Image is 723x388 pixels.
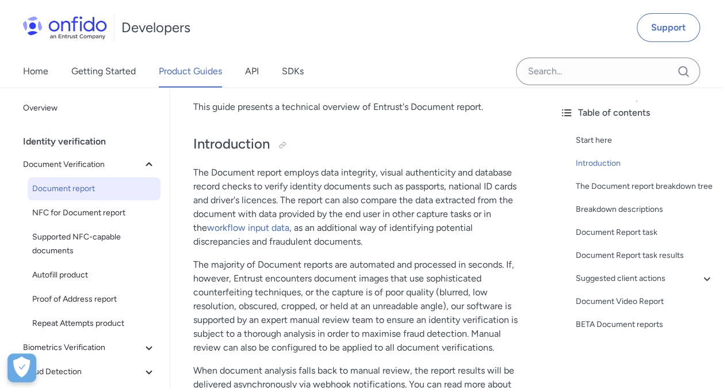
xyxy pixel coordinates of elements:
[576,203,714,216] a: Breakdown descriptions
[193,166,527,249] p: The Document report employs data integrity, visual authenticity and database record checks to ver...
[23,130,165,153] div: Identity verification
[71,55,136,88] a: Getting Started
[28,288,160,311] a: Proof of Address report
[193,135,527,154] h2: Introduction
[32,317,156,330] span: Repeat Attempts product
[28,312,160,335] a: Repeat Attempts product
[516,58,700,85] input: Onfido search input field
[23,341,142,355] span: Biometrics Verification
[576,157,714,170] a: Introduction
[207,222,289,233] a: workflow input data
[28,264,160,287] a: Autofill product
[28,226,160,263] a: Supported NFC-capable documents
[7,353,36,382] button: Open Preferences
[576,295,714,309] a: Document Video Report
[32,292,156,306] span: Proof of Address report
[576,226,714,239] a: Document Report task
[32,268,156,282] span: Autofill product
[576,272,714,286] a: Suggested client actions
[32,206,156,220] span: NFC for Document report
[245,55,259,88] a: API
[159,55,222,88] a: Product Guides
[28,201,160,225] a: NFC for Document report
[7,353,36,382] div: Cookie Preferences
[576,180,714,193] a: The Document report breakdown tree
[23,55,48,88] a: Home
[18,153,160,176] button: Document Verification
[23,101,156,115] span: Overview
[637,13,700,42] a: Support
[576,318,714,332] a: BETA Document reports
[193,100,527,114] p: This guide presents a technical overview of Entrust's Document report.
[23,365,142,379] span: Fraud Detection
[121,18,190,37] h1: Developers
[18,360,160,383] button: Fraud Detection
[576,134,714,147] a: Start here
[28,177,160,200] a: Document report
[576,249,714,263] a: Document Report task results
[32,230,156,258] span: Supported NFC-capable documents
[282,55,304,88] a: SDKs
[23,16,107,39] img: Onfido Logo
[23,158,142,172] span: Document Verification
[18,97,160,120] a: Overview
[193,258,527,355] p: The majority of Document reports are automated and processed in seconds. If, however, Entrust enc...
[18,336,160,359] button: Biometrics Verification
[32,182,156,196] span: Document report
[560,106,714,120] div: Table of contents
